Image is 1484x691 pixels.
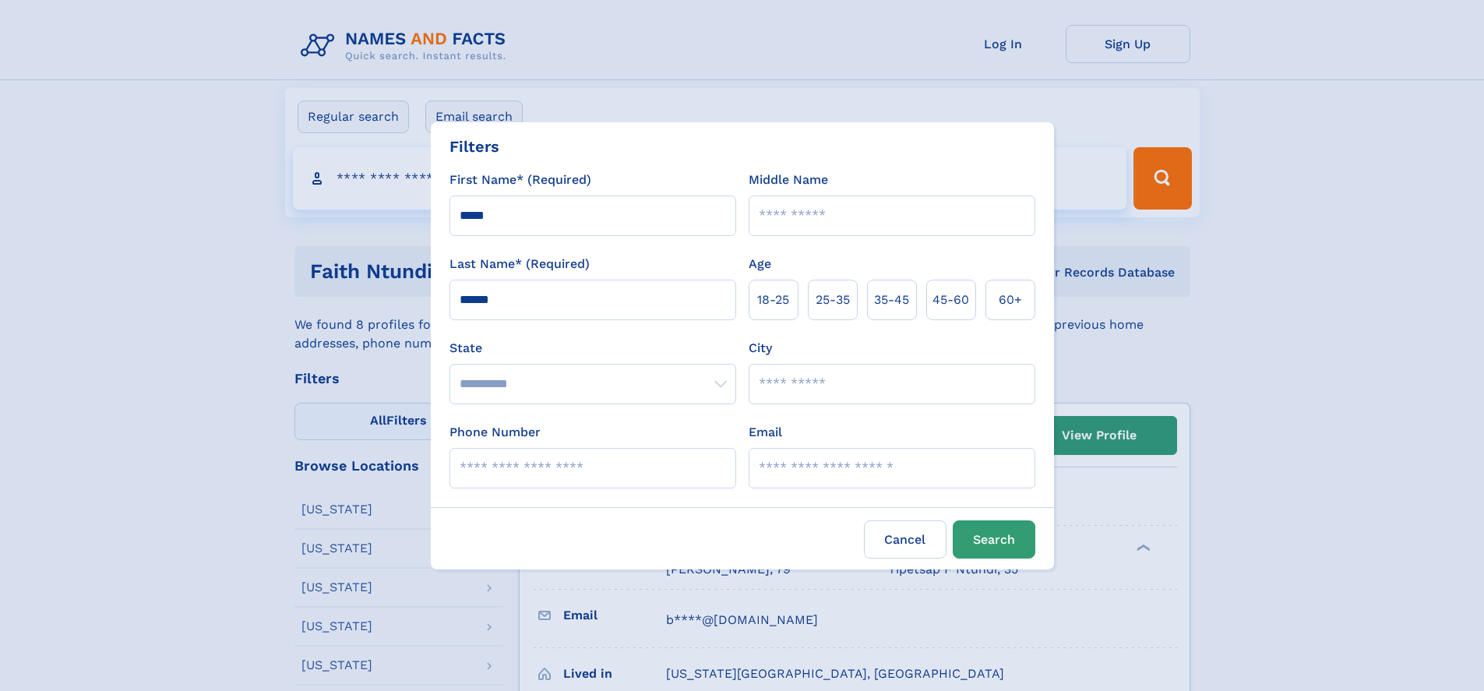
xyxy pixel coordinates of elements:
[449,171,591,189] label: First Name* (Required)
[953,520,1035,559] button: Search
[749,255,771,273] label: Age
[864,520,946,559] label: Cancel
[816,291,850,309] span: 25‑35
[449,255,590,273] label: Last Name* (Required)
[874,291,909,309] span: 35‑45
[757,291,789,309] span: 18‑25
[932,291,969,309] span: 45‑60
[449,423,541,442] label: Phone Number
[449,135,499,158] div: Filters
[999,291,1022,309] span: 60+
[749,423,782,442] label: Email
[449,339,736,358] label: State
[749,171,828,189] label: Middle Name
[749,339,772,358] label: City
